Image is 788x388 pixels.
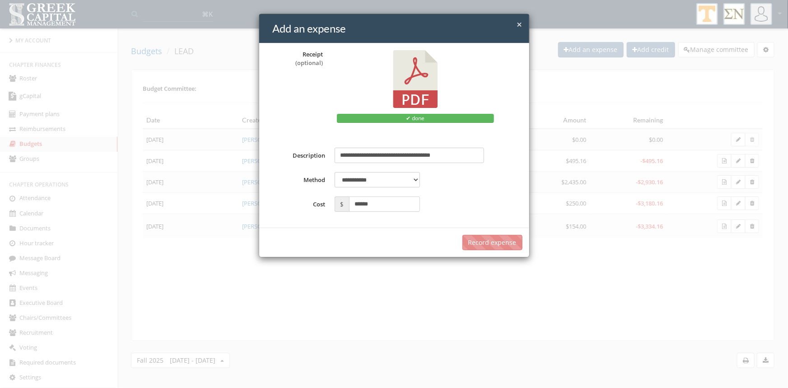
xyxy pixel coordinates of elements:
[296,59,323,67] span: (optional)
[517,18,522,31] span: ×
[273,21,522,36] h4: Add an expense
[462,235,522,250] button: Record expense
[266,172,330,187] label: Method
[266,148,330,163] label: Description
[273,50,323,67] div: Receipt
[266,196,330,212] label: Cost
[335,196,349,212] span: $
[337,114,494,123] div: ✔ done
